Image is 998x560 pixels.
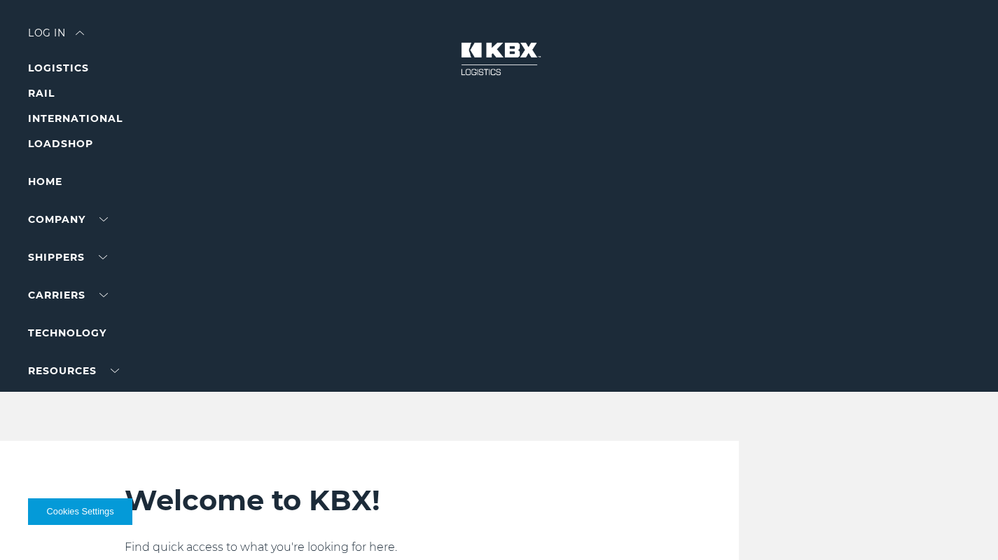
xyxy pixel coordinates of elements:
[28,498,132,525] button: Cookies Settings
[28,137,93,150] a: LOADSHOP
[28,364,119,377] a: RESOURCES
[447,28,552,90] img: kbx logo
[125,483,664,518] h2: Welcome to KBX!
[28,327,106,339] a: Technology
[28,87,55,100] a: RAIL
[28,289,108,301] a: Carriers
[76,31,84,35] img: arrow
[28,213,108,226] a: Company
[28,175,62,188] a: Home
[28,28,84,48] div: Log in
[28,112,123,125] a: INTERNATIONAL
[125,539,664,556] p: Find quick access to what you're looking for here.
[28,251,107,264] a: SHIPPERS
[28,62,89,74] a: LOGISTICS
[928,493,998,560] iframe: Chat Widget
